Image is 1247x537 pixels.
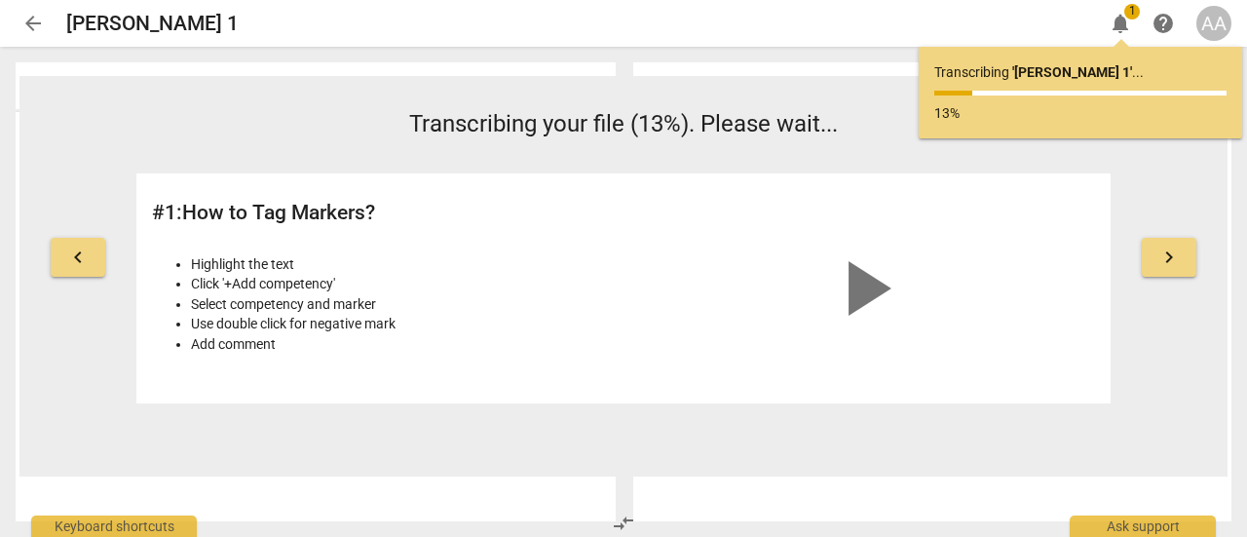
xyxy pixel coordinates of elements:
[1109,12,1132,35] span: notifications
[31,516,197,537] div: Keyboard shortcuts
[1146,6,1181,41] a: Help
[1196,6,1231,41] button: AA
[1070,516,1216,537] div: Ask support
[66,246,90,269] span: keyboard_arrow_left
[1012,64,1132,80] b: ' [PERSON_NAME] 1 '
[612,512,635,535] span: compare_arrows
[66,12,239,36] h2: [PERSON_NAME] 1
[817,242,911,335] span: play_arrow
[409,110,838,137] span: Transcribing your file (13%). Please wait...
[191,334,614,355] li: Add comment
[191,294,614,315] li: Select competency and marker
[1157,246,1181,269] span: keyboard_arrow_right
[191,254,614,275] li: Highlight the text
[21,12,45,35] span: arrow_back
[934,103,1227,124] p: 13%
[1103,6,1138,41] button: Notifications
[1152,12,1175,35] span: help
[934,62,1227,83] p: Transcribing ...
[191,274,614,294] li: Click '+Add competency'
[191,314,614,334] li: Use double click for negative mark
[152,201,614,225] h2: # 1 : How to Tag Markers?
[1124,4,1140,19] span: 1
